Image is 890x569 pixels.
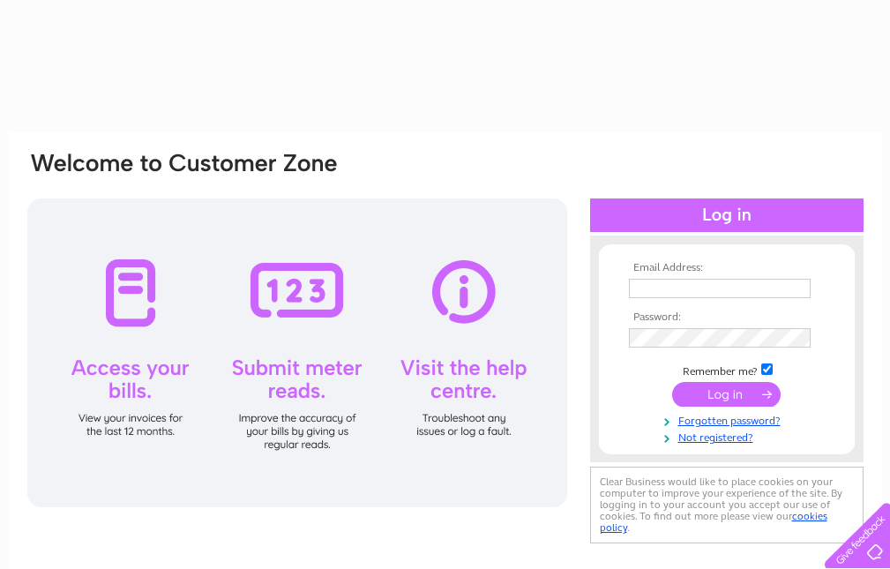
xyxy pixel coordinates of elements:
[624,311,829,324] th: Password:
[600,510,827,534] a: cookies policy
[624,262,829,274] th: Email Address:
[672,382,781,407] input: Submit
[629,428,829,445] a: Not registered?
[624,361,829,378] td: Remember me?
[590,467,864,543] div: Clear Business would like to place cookies on your computer to improve your experience of the sit...
[629,411,829,428] a: Forgotten password?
